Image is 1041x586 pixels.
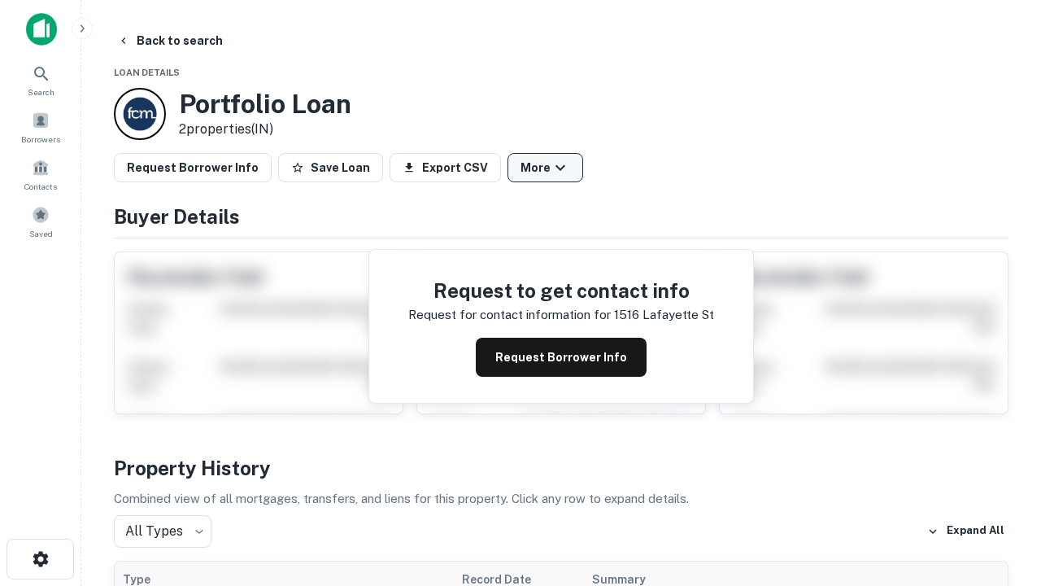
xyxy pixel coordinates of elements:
h4: Buyer Details [114,202,1008,231]
button: Back to search [111,26,229,55]
span: Saved [29,227,53,240]
a: Search [5,58,76,102]
img: capitalize-icon.png [26,13,57,46]
button: Save Loan [278,153,383,182]
div: All Types [114,515,211,548]
a: Borrowers [5,105,76,149]
button: Expand All [923,519,1008,544]
a: Saved [5,199,76,243]
button: More [507,153,583,182]
button: Request Borrower Info [114,153,272,182]
span: Search [28,85,54,98]
p: Combined view of all mortgages, transfers, and liens for this property. Click any row to expand d... [114,489,1008,509]
p: Request for contact information for [408,305,611,325]
span: Loan Details [114,68,180,77]
button: Request Borrower Info [476,338,647,377]
iframe: Chat Widget [960,404,1041,482]
h3: Portfolio Loan [179,89,351,120]
h4: Property History [114,453,1008,483]
p: 1516 lafayette st [614,305,714,325]
h4: Request to get contact info [408,276,714,305]
span: Borrowers [21,133,60,146]
p: 2 properties (IN) [179,120,351,139]
span: Contacts [24,180,57,193]
button: Export CSV [390,153,501,182]
a: Contacts [5,152,76,196]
